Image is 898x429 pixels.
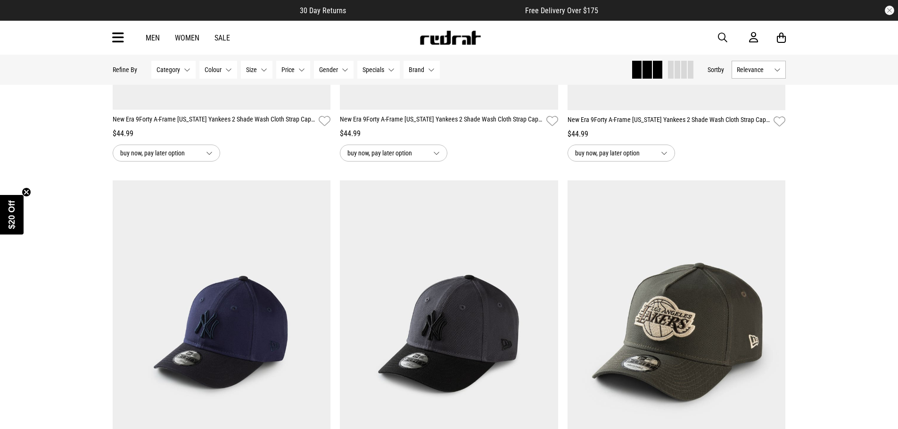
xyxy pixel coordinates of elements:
[199,61,237,79] button: Colour
[146,33,160,42] a: Men
[340,128,558,139] div: $44.99
[419,31,481,45] img: Redrat logo
[340,114,543,128] a: New Era 9Forty A-Frame [US_STATE] Yankees 2 Shade Wash Cloth Strap Cap Infant
[319,66,338,73] span: Gender
[151,61,196,79] button: Category
[175,33,199,42] a: Women
[568,145,675,162] button: buy now, pay later option
[314,61,354,79] button: Gender
[404,61,440,79] button: Brand
[214,33,230,42] a: Sale
[113,145,220,162] button: buy now, pay later option
[568,129,786,140] div: $44.99
[708,64,724,75] button: Sortby
[365,6,506,15] iframe: Customer reviews powered by Trustpilot
[732,61,786,79] button: Relevance
[157,66,180,73] span: Category
[7,200,16,229] span: $20 Off
[22,187,31,197] button: Close teaser
[300,6,346,15] span: 30 Day Returns
[340,145,447,162] button: buy now, pay later option
[281,66,295,73] span: Price
[737,66,770,73] span: Relevance
[113,128,331,139] div: $44.99
[113,66,137,73] p: Refine By
[409,66,424,73] span: Brand
[362,66,384,73] span: Specials
[357,61,400,79] button: Specials
[276,61,310,79] button: Price
[120,147,198,159] span: buy now, pay later option
[8,4,36,32] button: Open LiveChat chat widget
[575,147,653,159] span: buy now, pay later option
[718,66,724,73] span: by
[246,66,257,73] span: Size
[205,66,222,73] span: Colour
[347,147,426,159] span: buy now, pay later option
[241,61,272,79] button: Size
[568,115,770,129] a: New Era 9Forty A-Frame [US_STATE] Yankees 2 Shade Wash Cloth Strap Cap -Youth
[113,114,315,128] a: New Era 9Forty A-Frame [US_STATE] Yankees 2 Shade Wash Cloth Strap Cap -Youth
[525,6,598,15] span: Free Delivery Over $175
